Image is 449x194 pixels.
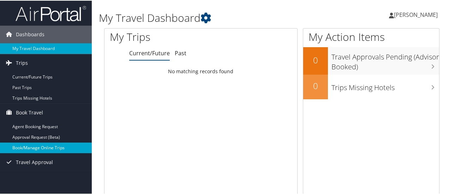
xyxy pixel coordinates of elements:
[303,46,439,74] a: 0Travel Approvals Pending (Advisor Booked)
[16,54,28,71] span: Trips
[331,79,439,92] h3: Trips Missing Hotels
[129,49,170,56] a: Current/Future
[16,153,53,170] span: Travel Approval
[394,10,438,18] span: [PERSON_NAME]
[389,4,445,25] a: [PERSON_NAME]
[303,29,439,44] h1: My Action Items
[331,48,439,71] h3: Travel Approvals Pending (Advisor Booked)
[16,103,43,121] span: Book Travel
[104,64,297,77] td: No matching records found
[99,10,329,25] h1: My Travel Dashboard
[175,49,186,56] a: Past
[16,25,44,43] span: Dashboards
[303,54,328,65] h2: 0
[303,79,328,91] h2: 0
[303,74,439,99] a: 0Trips Missing Hotels
[110,29,211,44] h1: My Trips
[16,5,86,21] img: airportal-logo.png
